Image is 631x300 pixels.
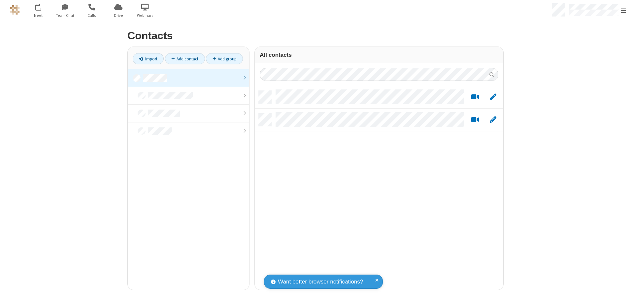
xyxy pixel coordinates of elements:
span: Drive [106,13,131,18]
a: Add contact [165,53,205,64]
span: Meet [26,13,50,18]
h3: All contacts [260,52,498,58]
h2: Contacts [127,30,504,42]
span: Webinars [133,13,157,18]
span: Calls [79,13,104,18]
button: Start a video meeting [469,116,482,124]
a: Add group [206,53,243,64]
button: Edit [486,116,499,124]
span: Want better browser notifications? [278,278,363,286]
button: Edit [486,93,499,101]
img: QA Selenium DO NOT DELETE OR CHANGE [10,5,20,15]
div: 2 [40,4,44,9]
button: Start a video meeting [469,93,482,101]
a: Import [133,53,164,64]
div: grid [255,86,503,290]
span: Team Chat [52,13,77,18]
